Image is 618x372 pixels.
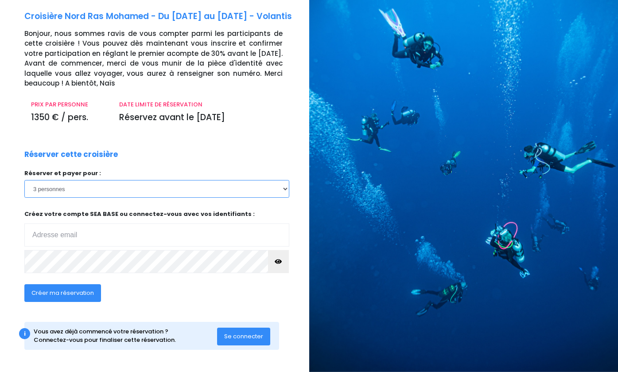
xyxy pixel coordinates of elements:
p: Réserver et payer pour : [24,169,289,178]
p: Créez votre compte SEA BASE ou connectez-vous avec vos identifiants : [24,210,289,247]
p: Réservez avant le [DATE] [119,111,282,124]
p: 1350 € / pers. [31,111,106,124]
p: Croisière Nord Ras Mohamed - Du [DATE] au [DATE] - Volantis [24,10,303,23]
p: Bonjour, nous sommes ravis de vous compter parmi les participants de cette croisière ! Vous pouve... [24,29,303,89]
div: i [19,328,30,339]
p: PRIX PAR PERSONNE [31,100,106,109]
input: Adresse email [24,223,289,247]
span: Se connecter [224,332,263,341]
button: Créer ma réservation [24,284,101,302]
p: Réserver cette croisière [24,149,118,161]
p: DATE LIMITE DE RÉSERVATION [119,100,282,109]
button: Se connecter [217,328,270,345]
div: Vous avez déjà commencé votre réservation ? Connectez-vous pour finaliser cette réservation. [34,327,217,345]
a: Se connecter [217,332,270,340]
span: Créer ma réservation [31,289,94,297]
